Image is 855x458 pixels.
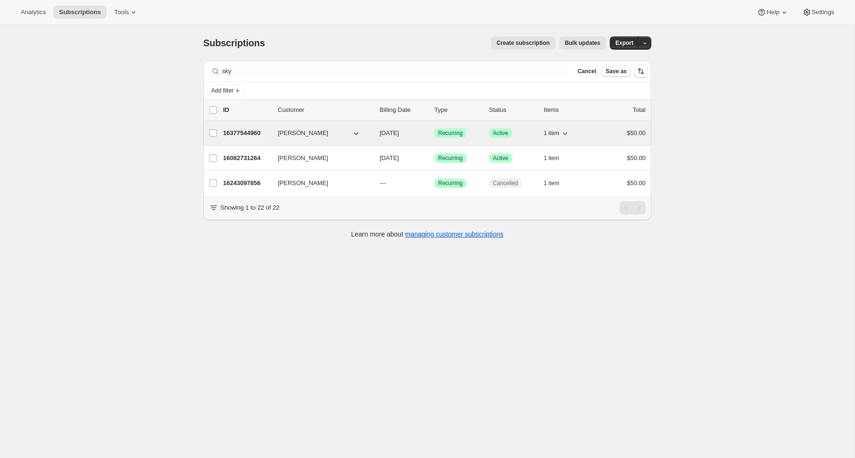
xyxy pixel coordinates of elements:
span: Recurring [438,154,463,162]
button: Add filter [207,85,245,96]
button: Save as [602,66,631,77]
span: Settings [812,8,834,16]
button: [PERSON_NAME] [272,151,366,166]
span: 1 item [544,154,559,162]
span: [DATE] [380,129,399,136]
input: Filter subscribers [222,65,568,78]
span: Recurring [438,129,463,137]
span: Subscriptions [203,38,265,48]
p: 16243097856 [223,178,270,188]
nav: Pagination [620,201,646,214]
span: [DATE] [380,154,399,161]
span: $50.00 [627,179,646,187]
span: $50.00 [627,129,646,136]
button: [PERSON_NAME] [272,176,366,191]
span: Cancel [578,68,596,75]
span: Help [766,8,779,16]
p: Learn more about [351,229,504,239]
p: Customer [278,105,372,115]
span: Tools [114,8,129,16]
span: [PERSON_NAME] [278,128,328,138]
span: [PERSON_NAME] [278,153,328,163]
div: Items [544,105,591,115]
span: Active [493,154,508,162]
span: Active [493,129,508,137]
span: Create subscription [497,39,550,47]
span: Bulk updates [565,39,600,47]
button: Analytics [15,6,51,19]
button: Settings [797,6,840,19]
button: Help [751,6,794,19]
div: 16243097856[PERSON_NAME]---SuccessRecurringCancelled1 item$50.00 [223,177,646,190]
div: Type [434,105,481,115]
button: Sort the results [634,65,647,78]
span: 1 item [544,129,559,137]
p: 16377544960 [223,128,270,138]
button: Export [610,36,639,50]
span: Subscriptions [59,8,101,16]
p: Showing 1 to 22 of 22 [220,203,280,212]
button: 1 item [544,127,570,140]
span: --- [380,179,386,187]
button: Cancel [574,66,600,77]
span: 1 item [544,179,559,187]
p: 16082731264 [223,153,270,163]
div: 16082731264[PERSON_NAME][DATE]SuccessRecurringSuccessActive1 item$50.00 [223,152,646,165]
p: Total [633,105,646,115]
span: Save as [606,68,627,75]
div: 16377544960[PERSON_NAME][DATE]SuccessRecurringSuccessActive1 item$50.00 [223,127,646,140]
button: Subscriptions [53,6,107,19]
div: IDCustomerBilling DateTypeStatusItemsTotal [223,105,646,115]
span: Recurring [438,179,463,187]
button: [PERSON_NAME] [272,126,366,141]
span: $50.00 [627,154,646,161]
span: Analytics [21,8,46,16]
p: ID [223,105,270,115]
button: Bulk updates [559,36,606,50]
button: 1 item [544,177,570,190]
p: Billing Date [380,105,427,115]
a: managing customer subscriptions [405,230,504,238]
span: Cancelled [493,179,518,187]
button: 1 item [544,152,570,165]
span: Export [615,39,633,47]
span: [PERSON_NAME] [278,178,328,188]
button: Tools [108,6,144,19]
button: Create subscription [491,36,556,50]
span: Add filter [211,87,233,94]
p: Status [489,105,536,115]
